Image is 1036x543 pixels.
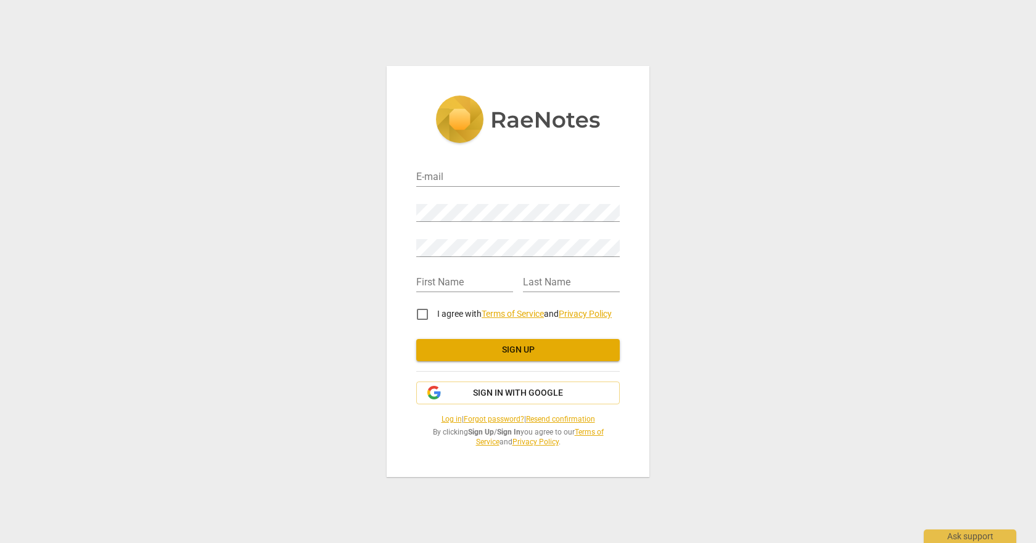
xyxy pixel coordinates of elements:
span: Sign in with Google [473,387,563,399]
button: Sign up [416,339,620,361]
div: Ask support [924,529,1016,543]
span: Sign up [426,344,610,356]
a: Privacy Policy [512,438,559,446]
a: Terms of Service [482,309,544,319]
span: I agree with and [437,309,612,319]
b: Sign Up [468,428,494,436]
a: Privacy Policy [559,309,612,319]
span: By clicking / you agree to our and . [416,427,620,447]
b: Sign In [497,428,520,436]
a: Terms of Service [476,428,604,447]
img: 5ac2273c67554f335776073100b6d88f.svg [435,96,601,146]
button: Sign in with Google [416,382,620,405]
span: | | [416,414,620,425]
a: Forgot password? [464,415,524,423]
a: Resend confirmation [526,415,595,423]
a: Log in [442,415,462,423]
